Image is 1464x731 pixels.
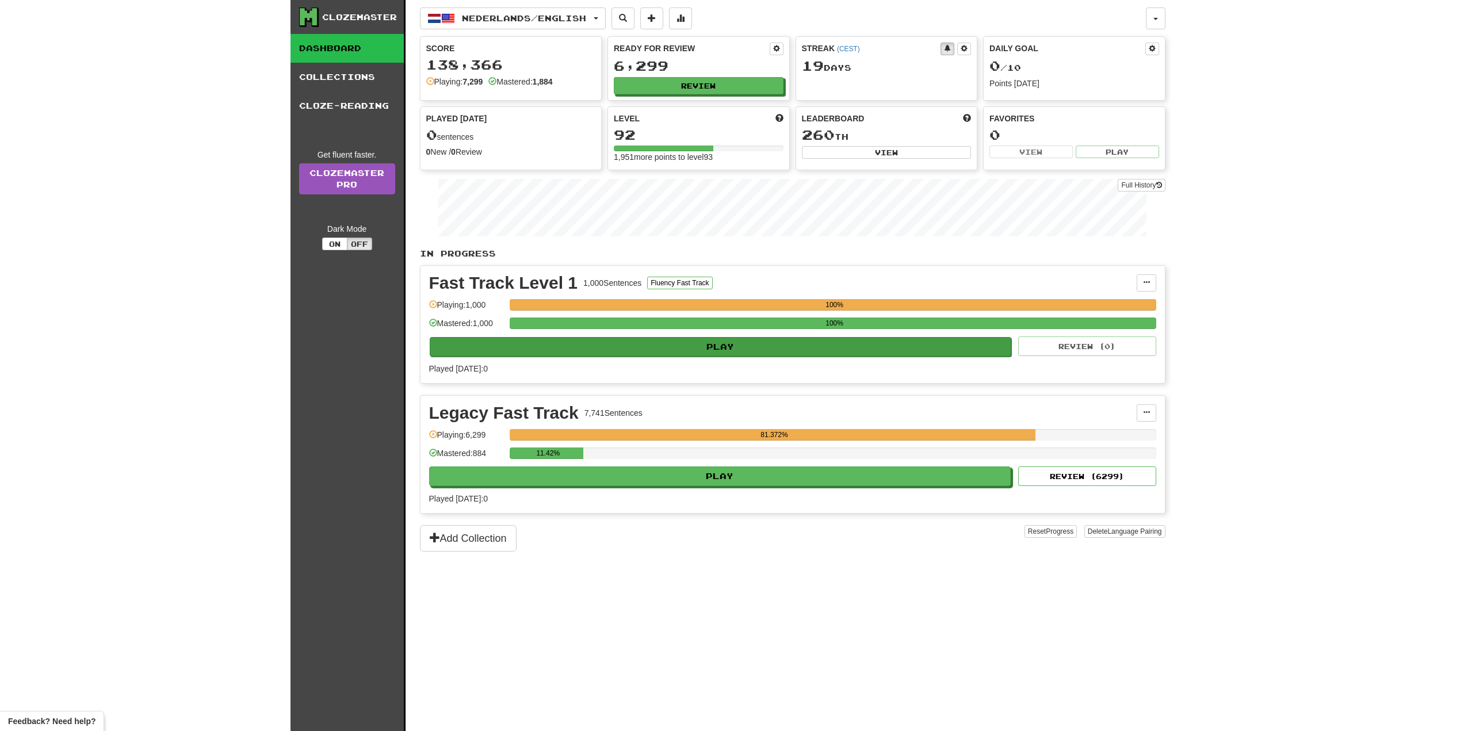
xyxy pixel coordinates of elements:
[488,76,552,87] div: Mastered:
[513,317,1156,329] div: 100%
[322,238,347,250] button: On
[513,429,1035,441] div: 81.372%
[430,337,1012,357] button: Play
[420,525,517,552] button: Add Collection
[429,447,504,466] div: Mastered: 884
[429,317,504,336] div: Mastered: 1,000
[802,128,972,143] div: th
[802,58,824,74] span: 19
[429,429,504,448] div: Playing: 6,299
[989,78,1159,89] div: Points [DATE]
[426,127,437,143] span: 0
[1018,466,1156,486] button: Review (6299)
[429,404,579,422] div: Legacy Fast Track
[426,147,431,156] strong: 0
[1046,527,1073,535] span: Progress
[429,299,504,318] div: Playing: 1,000
[462,77,483,86] strong: 7,299
[429,466,1011,486] button: Play
[963,113,971,124] span: This week in points, UTC
[290,91,404,120] a: Cloze-Reading
[420,7,606,29] button: Nederlands/English
[802,146,972,159] button: View
[8,715,95,727] span: Open feedback widget
[462,13,586,23] span: Nederlands / English
[614,77,783,94] button: Review
[426,76,483,87] div: Playing:
[802,113,865,124] span: Leaderboard
[989,43,1145,55] div: Daily Goal
[451,147,456,156] strong: 0
[1025,525,1077,538] button: ResetProgress
[614,151,783,163] div: 1,951 more points to level 93
[429,364,488,373] span: Played [DATE]: 0
[290,63,404,91] a: Collections
[299,163,395,194] a: ClozemasterPro
[647,277,712,289] button: Fluency Fast Track
[426,128,596,143] div: sentences
[837,45,860,53] a: (CEST)
[614,128,783,142] div: 92
[611,7,634,29] button: Search sentences
[347,238,372,250] button: Off
[802,127,835,143] span: 260
[802,43,941,54] div: Streak
[669,7,692,29] button: More stats
[1118,179,1165,192] button: Full History
[989,58,1000,74] span: 0
[429,494,488,503] span: Played [DATE]: 0
[322,12,397,23] div: Clozemaster
[583,277,641,289] div: 1,000 Sentences
[989,113,1159,124] div: Favorites
[989,128,1159,142] div: 0
[513,299,1156,311] div: 100%
[533,77,553,86] strong: 1,884
[614,59,783,73] div: 6,299
[775,113,783,124] span: Score more points to level up
[290,34,404,63] a: Dashboard
[802,59,972,74] div: Day s
[614,43,770,54] div: Ready for Review
[1018,336,1156,356] button: Review (0)
[429,274,578,292] div: Fast Track Level 1
[584,407,643,419] div: 7,741 Sentences
[426,43,596,54] div: Score
[640,7,663,29] button: Add sentence to collection
[1084,525,1165,538] button: DeleteLanguage Pairing
[1107,527,1161,535] span: Language Pairing
[426,146,596,158] div: New / Review
[1076,146,1159,158] button: Play
[299,223,395,235] div: Dark Mode
[299,149,395,160] div: Get fluent faster.
[426,113,487,124] span: Played [DATE]
[513,447,583,459] div: 11.42%
[614,113,640,124] span: Level
[420,248,1165,259] p: In Progress
[989,146,1073,158] button: View
[989,63,1021,72] span: / 10
[426,58,596,72] div: 138,366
